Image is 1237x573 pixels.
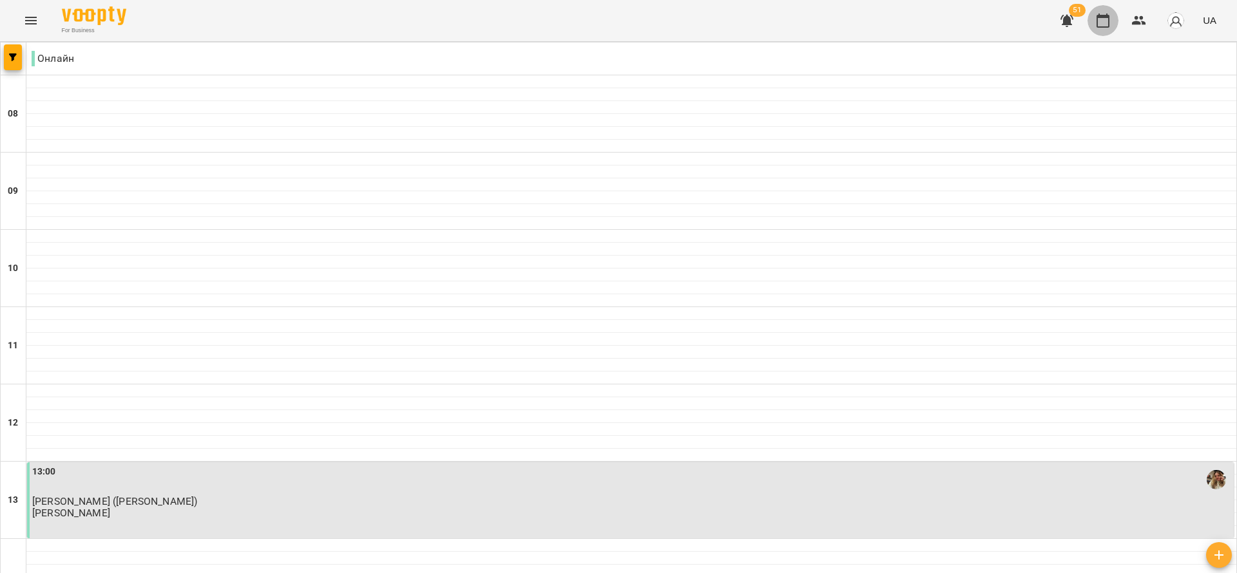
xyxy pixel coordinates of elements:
[15,5,46,36] button: Menu
[1069,4,1086,17] span: 51
[32,495,197,507] span: [PERSON_NAME] ([PERSON_NAME])
[8,493,18,507] h6: 13
[1207,470,1226,489] img: Назаренко Катерина Андріївна
[8,416,18,430] h6: 12
[62,6,126,25] img: Voopty Logo
[1203,14,1216,27] span: UA
[8,184,18,198] h6: 09
[1167,12,1185,30] img: avatar_s.png
[32,465,56,479] label: 13:00
[32,507,110,518] p: [PERSON_NAME]
[8,339,18,353] h6: 11
[8,107,18,121] h6: 08
[1206,542,1232,568] button: Створити урок
[62,26,126,35] span: For Business
[1198,8,1222,32] button: UA
[32,51,74,66] p: Онлайн
[8,261,18,276] h6: 10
